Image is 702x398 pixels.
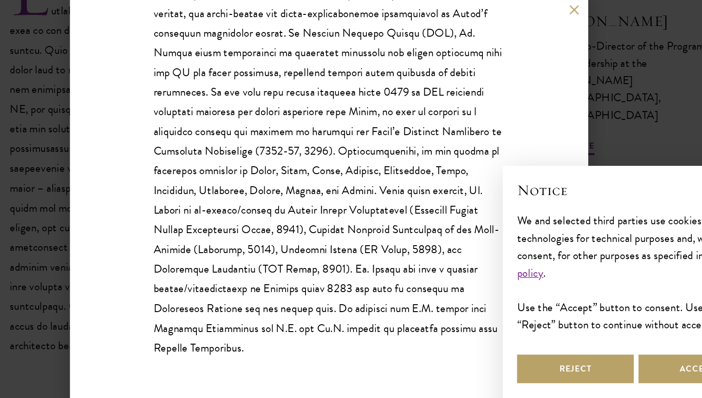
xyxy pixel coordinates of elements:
button: Reject [498,316,589,339]
button: Accept [592,316,683,339]
h2: Notice [498,180,683,196]
a: cookie policy [498,232,680,259]
button: Learn more and customize [539,359,643,373]
div: We and selected third parties use cookies or similar technologies for technical purposes and, wit... [498,205,683,299]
